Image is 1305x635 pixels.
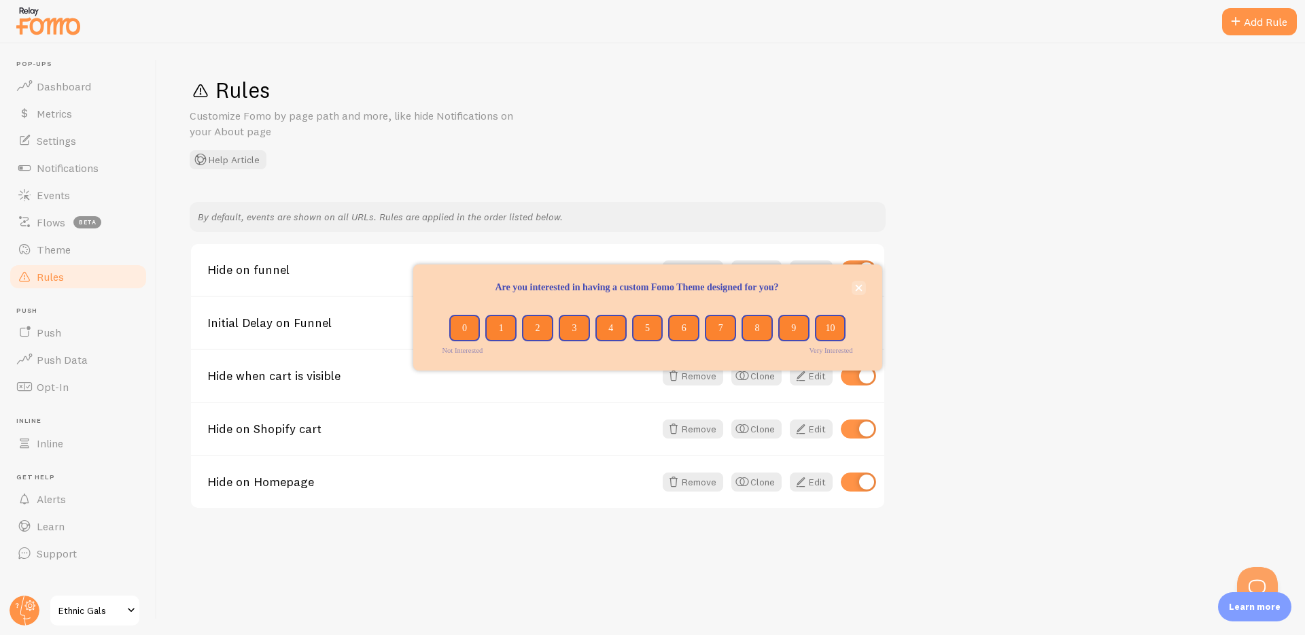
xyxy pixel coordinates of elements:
[37,547,77,560] span: Support
[778,315,810,342] button: 9
[8,182,148,209] a: Events
[731,366,782,385] button: Clone
[37,107,72,120] span: Metrics
[790,366,833,385] a: Edit
[8,127,148,154] a: Settings
[522,315,553,342] button: 2
[37,188,70,202] span: Events
[632,315,663,342] button: 5
[190,108,516,139] p: Customize Fomo by page path and more, like hide Notifications on your About page
[8,73,148,100] a: Dashboard
[8,513,148,540] a: Learn
[595,315,627,342] button: 4
[207,423,655,435] a: Hide on Shopify cart
[790,419,833,439] a: Edit
[430,281,866,294] p: Are you interested in having a custom Fomo Theme designed for you?
[731,419,782,439] button: Clone
[8,319,148,346] a: Push
[37,243,71,256] span: Theme
[790,473,833,492] a: Edit
[49,594,141,627] a: Ethnic Gals
[8,209,148,236] a: Flows beta
[485,315,517,342] button: 1
[8,540,148,567] a: Support
[8,263,148,290] a: Rules
[8,100,148,127] a: Metrics
[58,602,123,619] span: Ethnic Gals
[790,260,833,279] a: Edit
[37,134,76,148] span: Settings
[705,315,736,342] button: 7
[731,473,782,492] button: Clone
[559,315,590,342] button: 3
[8,485,148,513] a: Alerts
[37,80,91,93] span: Dashboard
[37,353,88,366] span: Push Data
[207,370,655,382] a: Hide when cart is visible
[413,264,882,371] div: Are you interested in having a custom Fomo Theme designed for you?
[810,347,853,354] label: Very Interested
[37,492,66,506] span: Alerts
[37,216,65,229] span: Flows
[190,150,266,169] button: Help Article
[668,315,699,342] button: 6
[663,419,723,439] button: Remove
[37,326,61,339] span: Push
[852,281,866,295] button: close,
[190,76,1272,104] h1: Rules
[1237,567,1278,608] iframe: Help Scout Beacon - Open
[73,216,101,228] span: beta
[207,476,655,488] a: Hide on Homepage
[8,373,148,400] a: Opt-In
[442,347,483,354] label: Not Interested
[16,60,148,69] span: Pop-ups
[37,519,65,533] span: Learn
[16,307,148,315] span: Push
[663,473,723,492] button: Remove
[37,380,69,394] span: Opt-In
[37,161,99,175] span: Notifications
[8,154,148,182] a: Notifications
[1229,600,1281,613] p: Learn more
[1218,592,1291,621] div: Learn more
[198,210,877,224] p: By default, events are shown on all URLs. Rules are applied in the order listed below.
[207,264,655,276] a: Hide on funnel
[663,366,723,385] button: Remove
[37,270,64,284] span: Rules
[16,417,148,426] span: Inline
[14,3,82,38] img: fomo-relay-logo-orange.svg
[8,346,148,373] a: Push Data
[449,315,481,342] button: 0
[8,236,148,263] a: Theme
[815,315,846,342] button: 10
[16,473,148,482] span: Get Help
[37,436,63,450] span: Inline
[8,430,148,457] a: Inline
[742,315,773,342] button: 8
[207,317,655,329] a: Initial Delay on Funnel
[663,260,723,279] button: Remove
[731,260,782,279] button: Clone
